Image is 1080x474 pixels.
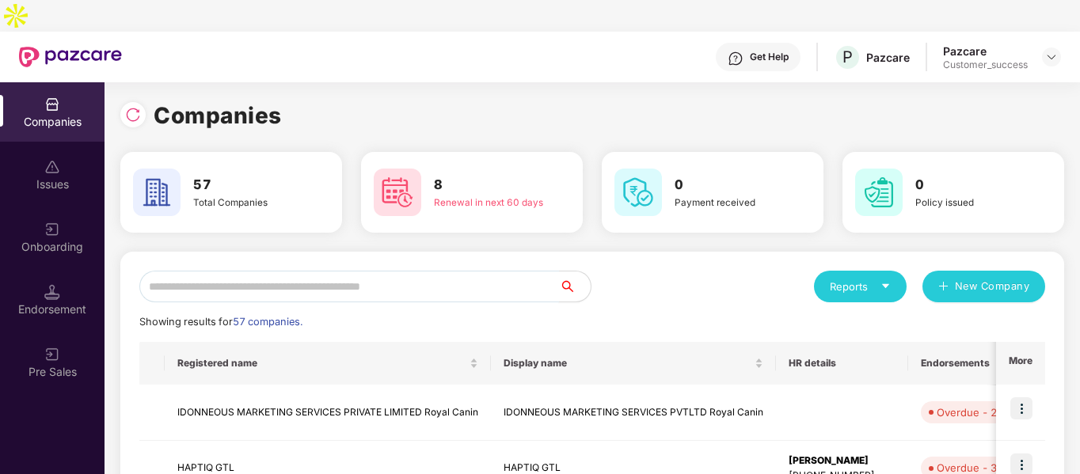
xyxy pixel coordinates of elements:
[921,357,1011,370] span: Endorsements
[996,342,1045,385] th: More
[491,342,776,385] th: Display name
[943,59,1028,71] div: Customer_success
[165,342,491,385] th: Registered name
[44,347,60,362] img: svg+xml;base64,PHN2ZyB3aWR0aD0iMjAiIGhlaWdodD0iMjAiIHZpZXdCb3g9IjAgMCAyMCAyMCIgZmlsbD0ibm9uZSIgeG...
[1010,397,1032,419] img: icon
[177,357,466,370] span: Registered name
[842,47,853,66] span: P
[44,159,60,175] img: svg+xml;base64,PHN2ZyBpZD0iSXNzdWVzX2Rpc2FibGVkIiB4bWxucz0iaHR0cDovL3d3dy53My5vcmcvMjAwMC9zdmciIH...
[44,222,60,237] img: svg+xml;base64,PHN2ZyB3aWR0aD0iMjAiIGhlaWdodD0iMjAiIHZpZXdCb3g9IjAgMCAyMCAyMCIgZmlsbD0ibm9uZSIgeG...
[44,97,60,112] img: svg+xml;base64,PHN2ZyBpZD0iQ29tcGFuaWVzIiB4bWxucz0iaHR0cDovL3d3dy53My5vcmcvMjAwMC9zdmciIHdpZHRoPS...
[943,44,1028,59] div: Pazcare
[44,284,60,300] img: svg+xml;base64,PHN2ZyB3aWR0aD0iMTQuNSIgaGVpZ2h0PSIxNC41IiB2aWV3Qm94PSIwIDAgMTYgMTYiIGZpbGw9Im5vbm...
[866,50,910,65] div: Pazcare
[1045,51,1058,63] img: svg+xml;base64,PHN2ZyBpZD0iRHJvcGRvd24tMzJ4MzIiIHhtbG5zPSJodHRwOi8vd3d3LnczLm9yZy8yMDAwL3N2ZyIgd2...
[728,51,743,66] img: svg+xml;base64,PHN2ZyBpZD0iSGVscC0zMngzMiIgeG1sbnM9Imh0dHA6Ly93d3cudzMub3JnLzIwMDAvc3ZnIiB3aWR0aD...
[19,47,122,67] img: New Pazcare Logo
[750,51,789,63] div: Get Help
[504,357,751,370] span: Display name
